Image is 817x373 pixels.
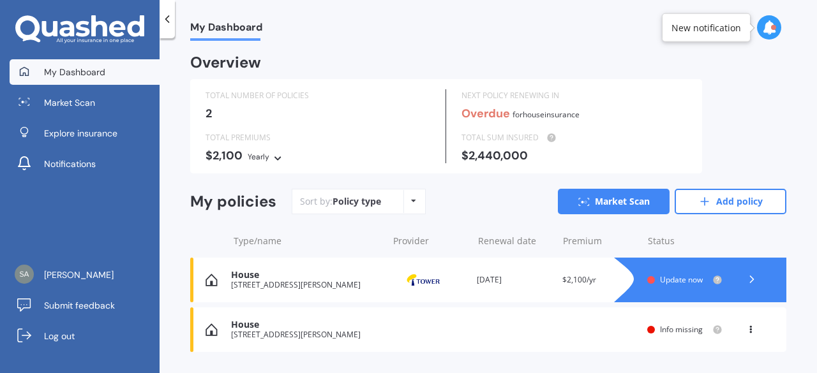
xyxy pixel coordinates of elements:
[206,323,218,336] img: House
[234,235,383,247] div: Type/name
[206,274,218,286] img: House
[563,235,638,247] div: Premium
[393,235,468,247] div: Provider
[391,268,455,292] img: Tower
[675,189,786,214] a: Add policy
[44,268,114,281] span: [PERSON_NAME]
[10,121,160,146] a: Explore insurance
[648,235,723,247] div: Status
[10,262,160,288] a: [PERSON_NAME]
[231,270,381,281] div: House
[206,149,430,163] div: $2,100
[190,21,262,38] span: My Dashboard
[671,21,741,34] div: New notification
[44,330,75,342] span: Log out
[44,127,117,140] span: Explore insurance
[231,281,381,289] div: [STREET_ADDRESS][PERSON_NAME]
[10,59,160,85] a: My Dashboard
[461,149,687,162] div: $2,440,000
[206,107,430,120] div: 2
[44,66,105,78] span: My Dashboard
[10,90,160,115] a: Market Scan
[44,96,95,109] span: Market Scan
[461,131,687,144] div: TOTAL SUM INSURED
[478,235,553,247] div: Renewal date
[562,274,596,285] span: $2,100/yr
[206,131,430,144] div: TOTAL PREMIUMS
[513,109,580,120] span: for House insurance
[231,330,381,339] div: [STREET_ADDRESS][PERSON_NAME]
[461,89,687,102] div: NEXT POLICY RENEWING IN
[333,195,381,208] div: Policy type
[558,189,670,214] a: Market Scan
[660,324,703,335] span: Info missing
[44,299,115,312] span: Submit feedback
[231,319,381,330] div: House
[10,151,160,177] a: Notifications
[300,195,381,208] div: Sort by:
[206,89,430,102] div: TOTAL NUMBER OF POLICIES
[10,323,160,349] a: Log out
[248,150,269,163] div: Yearly
[461,106,510,121] b: Overdue
[660,274,703,285] span: Update now
[190,193,276,211] div: My policies
[15,265,34,284] img: d22aed074ed69b8fffb1aa4083420d5b
[477,274,552,286] div: [DATE]
[190,56,261,69] div: Overview
[10,293,160,318] a: Submit feedback
[44,157,96,170] span: Notifications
